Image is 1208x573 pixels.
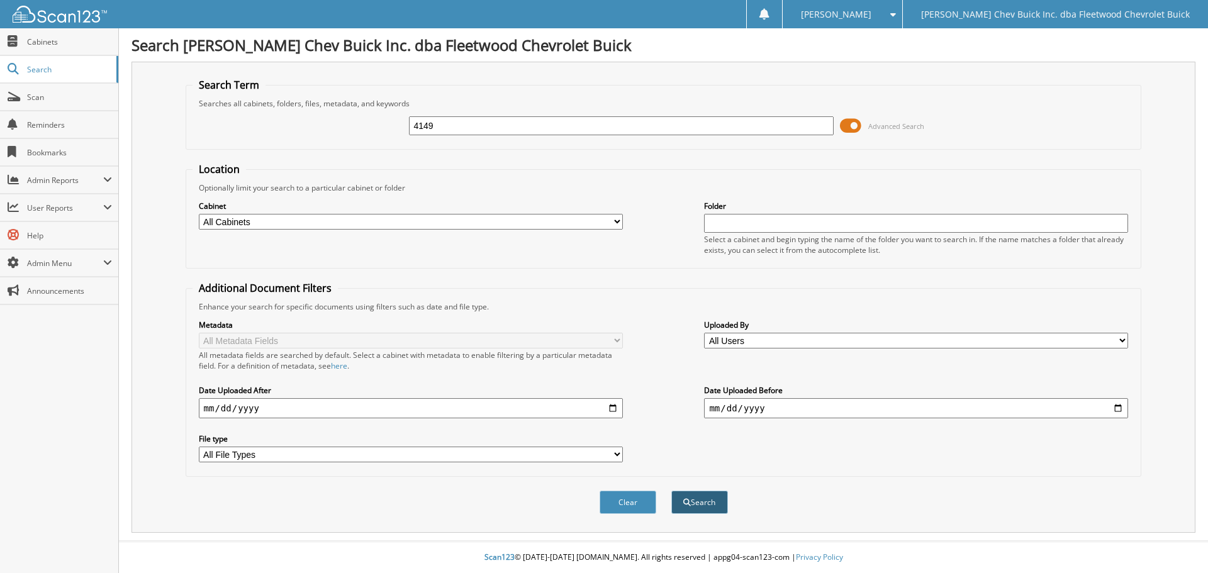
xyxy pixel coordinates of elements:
span: [PERSON_NAME] Chev Buick Inc. dba Fleetwood Chevrolet Buick [921,11,1190,18]
label: Cabinet [199,201,623,211]
label: File type [199,433,623,444]
img: scan123-logo-white.svg [13,6,107,23]
div: All metadata fields are searched by default. Select a cabinet with metadata to enable filtering b... [199,350,623,371]
legend: Search Term [193,78,266,92]
input: end [704,398,1128,418]
span: Announcements [27,286,112,296]
div: Enhance your search for specific documents using filters such as date and file type. [193,301,1135,312]
h1: Search [PERSON_NAME] Chev Buick Inc. dba Fleetwood Chevrolet Buick [131,35,1195,55]
a: Privacy Policy [796,552,843,562]
span: Help [27,230,112,241]
a: here [331,360,347,371]
div: © [DATE]-[DATE] [DOMAIN_NAME]. All rights reserved | appg04-scan123-com | [119,542,1208,573]
div: Searches all cabinets, folders, files, metadata, and keywords [193,98,1135,109]
span: Admin Reports [27,175,103,186]
div: Select a cabinet and begin typing the name of the folder you want to search in. If the name match... [704,234,1128,255]
span: Scan123 [484,552,515,562]
span: Bookmarks [27,147,112,158]
legend: Location [193,162,246,176]
button: Search [671,491,728,514]
label: Folder [704,201,1128,211]
span: Admin Menu [27,258,103,269]
label: Uploaded By [704,320,1128,330]
span: Advanced Search [868,121,924,131]
label: Date Uploaded Before [704,385,1128,396]
button: Clear [600,491,656,514]
div: Optionally limit your search to a particular cabinet or folder [193,182,1135,193]
input: start [199,398,623,418]
span: Scan [27,92,112,103]
span: Search [27,64,110,75]
label: Date Uploaded After [199,385,623,396]
span: Reminders [27,120,112,130]
label: Metadata [199,320,623,330]
span: Cabinets [27,36,112,47]
span: User Reports [27,203,103,213]
span: [PERSON_NAME] [801,11,871,18]
iframe: Chat Widget [1145,513,1208,573]
legend: Additional Document Filters [193,281,338,295]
